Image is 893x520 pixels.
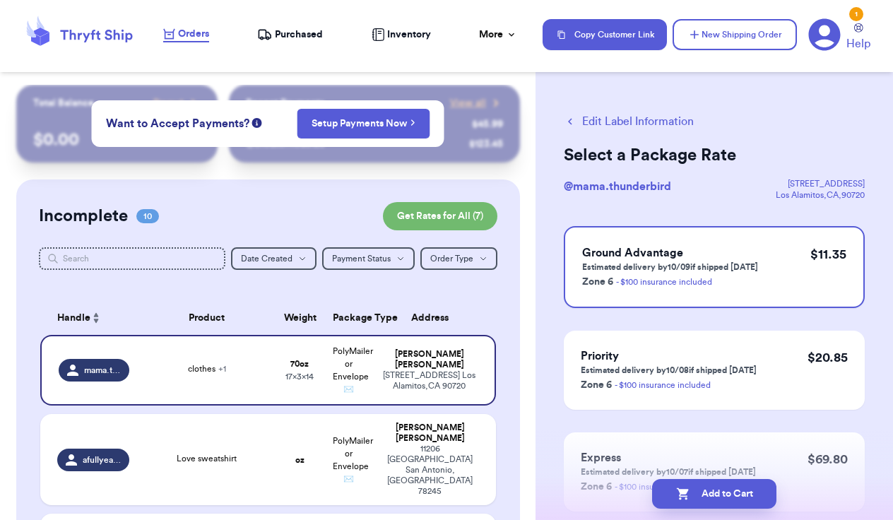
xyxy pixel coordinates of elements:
span: 17 x 3 x 14 [285,372,314,381]
div: [PERSON_NAME] [PERSON_NAME] [382,422,478,444]
p: $ 20.85 [808,348,848,367]
span: Inventory [387,28,431,42]
th: Product [138,301,275,335]
button: Sort ascending [90,309,102,326]
div: $ 123.45 [469,137,503,151]
button: Copy Customer Link [543,19,667,50]
span: PolyMailer or Envelope ✉️ [333,437,373,483]
strong: oz [295,456,304,464]
span: View all [450,96,486,110]
span: Orders [178,27,209,41]
th: Package Type [324,301,373,335]
button: Setup Payments Now [297,109,430,138]
div: [STREET_ADDRESS] Los Alamitos , CA 90720 [382,370,477,391]
button: New Shipping Order [673,19,797,50]
a: - $100 insurance included [616,278,712,286]
span: Order Type [430,254,473,263]
a: Inventory [372,28,431,42]
span: Want to Accept Payments? [106,115,249,132]
p: $ 0.00 [33,129,201,151]
div: [STREET_ADDRESS] [776,178,865,189]
span: Priority [581,350,619,362]
span: PolyMailer or Envelope ✉️ [333,347,373,394]
span: 10 [136,209,159,223]
span: Payout [153,96,184,110]
span: Payment Status [332,254,391,263]
span: Help [846,35,870,52]
div: [PERSON_NAME] [PERSON_NAME] [382,349,477,370]
span: clothes [188,365,226,373]
a: Orders [163,27,209,42]
th: Address [373,301,495,335]
span: Date Created [241,254,292,263]
span: mama.thunderbird [84,365,122,376]
span: afullyearcollections [83,454,122,466]
p: Estimated delivery by 10/08 if shipped [DATE] [581,365,757,376]
span: + 1 [218,365,226,373]
a: 1 [808,18,841,51]
span: Ground Advantage [582,247,683,259]
a: Purchased [257,28,323,42]
h2: Select a Package Rate [564,144,865,167]
p: $ 11.35 [810,244,846,264]
span: Purchased [275,28,323,42]
button: Add to Cart [652,479,776,509]
button: Edit Label Information [564,113,694,130]
p: $ 69.80 [808,449,848,469]
button: Get Rates for All (7) [383,202,497,230]
input: Search [39,247,225,270]
a: View all [450,96,503,110]
p: Estimated delivery by 10/09 if shipped [DATE] [582,261,758,273]
p: Total Balance [33,96,94,110]
span: Love sweatshirt [177,454,237,463]
a: Setup Payments Now [312,117,415,131]
span: Handle [57,311,90,326]
button: Payment Status [322,247,415,270]
div: Los Alamitos , CA , 90720 [776,189,865,201]
span: Zone 6 [582,277,613,287]
button: Order Type [420,247,497,270]
a: Help [846,23,870,52]
div: $ 45.99 [472,117,503,131]
button: Date Created [231,247,317,270]
h2: Incomplete [39,205,128,227]
div: 1 [849,7,863,21]
span: Express [581,452,621,463]
strong: 70 oz [290,360,309,368]
p: Estimated delivery by 10/07 if shipped [DATE] [581,466,756,478]
span: @ mama.thunderbird [564,181,671,192]
div: 11206 [GEOGRAPHIC_DATA] San Antonio , [GEOGRAPHIC_DATA] 78245 [382,444,478,497]
p: Recent Payments [246,96,324,110]
th: Weight [276,301,324,335]
span: Zone 6 [581,380,612,390]
a: - $100 insurance included [615,381,711,389]
div: More [479,28,517,42]
a: Payout [153,96,201,110]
